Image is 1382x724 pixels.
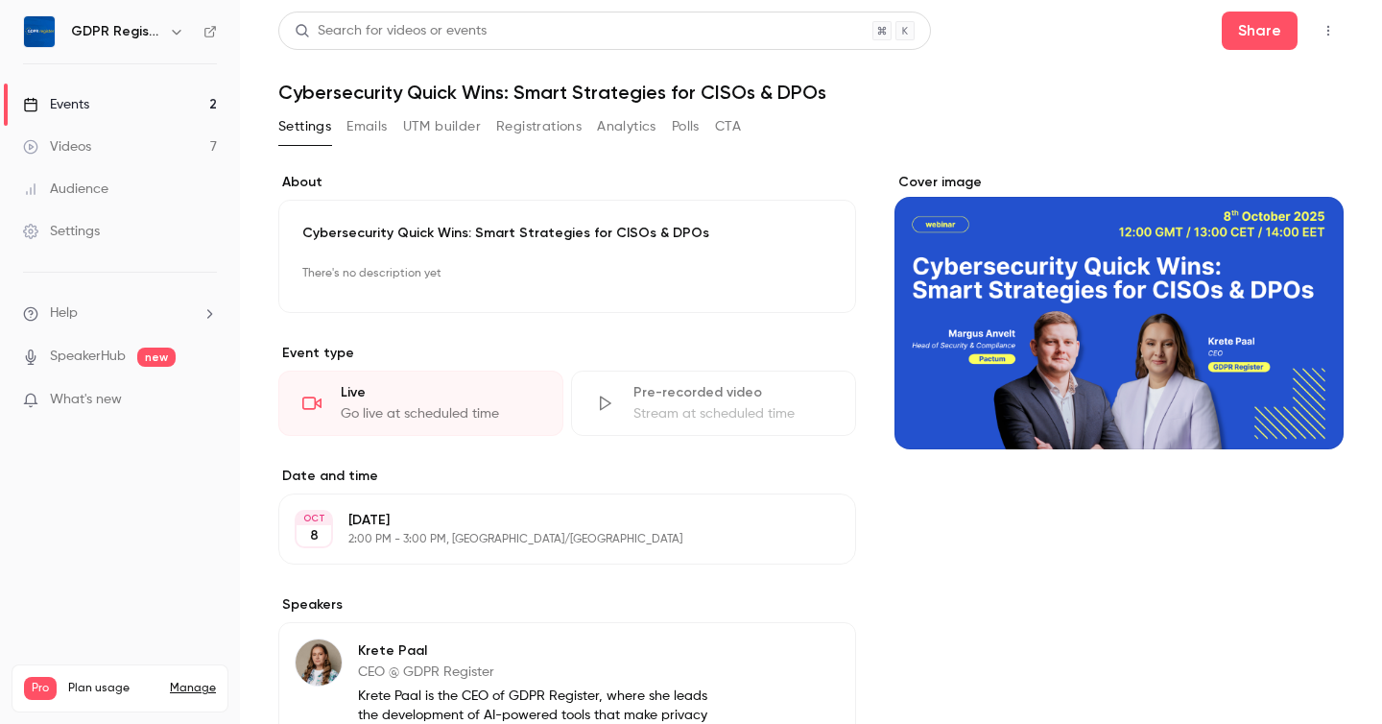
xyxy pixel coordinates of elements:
[1222,12,1298,50] button: Share
[341,404,539,423] div: Go live at scheduled time
[23,303,217,324] li: help-dropdown-opener
[672,111,700,142] button: Polls
[295,21,487,41] div: Search for videos or events
[68,681,158,696] span: Plan usage
[23,180,108,199] div: Audience
[278,371,563,436] div: LiveGo live at scheduled time
[403,111,481,142] button: UTM builder
[24,16,55,47] img: GDPR Register
[278,467,856,486] label: Date and time
[24,677,57,700] span: Pro
[597,111,656,142] button: Analytics
[23,137,91,157] div: Videos
[358,663,731,682] p: CEO @ GDPR Register
[894,173,1344,449] section: Cover image
[170,681,216,696] a: Manage
[137,348,176,367] span: new
[358,641,731,661] p: Krete Paal
[71,22,161,41] h6: GDPR Register
[496,111,582,142] button: Registrations
[341,383,539,402] div: Live
[278,81,1344,104] h1: Cybersecurity Quick Wins: Smart Strategies for CISOs & DPOs
[278,595,856,615] label: Speakers
[278,173,856,192] label: About
[23,222,100,241] div: Settings
[346,111,387,142] button: Emails
[894,173,1344,192] label: Cover image
[348,532,754,547] p: 2:00 PM - 3:00 PM, [GEOGRAPHIC_DATA]/[GEOGRAPHIC_DATA]
[633,383,832,402] div: Pre-recorded video
[571,371,856,436] div: Pre-recorded videoStream at scheduled time
[278,111,331,142] button: Settings
[715,111,741,142] button: CTA
[23,95,89,114] div: Events
[50,347,126,367] a: SpeakerHub
[297,512,331,525] div: OCT
[50,303,78,324] span: Help
[50,390,122,410] span: What's new
[348,511,754,530] p: [DATE]
[302,224,832,243] p: Cybersecurity Quick Wins: Smart Strategies for CISOs & DPOs
[310,526,319,545] p: 8
[633,404,832,423] div: Stream at scheduled time
[302,258,832,289] p: There's no description yet
[296,640,342,686] img: Krete Paal
[278,344,856,363] p: Event type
